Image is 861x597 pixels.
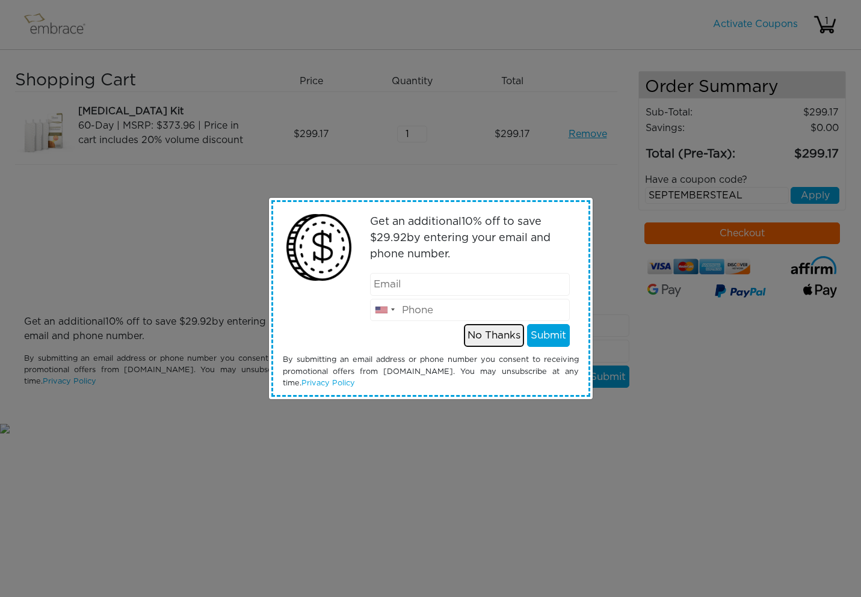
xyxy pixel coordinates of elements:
a: Privacy Policy [301,379,355,387]
input: Email [370,273,570,296]
button: No Thanks [464,324,524,347]
span: 29.92 [377,233,407,243]
p: Get an additional % off to save $ by entering your email and phone number. [370,214,570,263]
img: money2.png [280,208,359,287]
span: 10 [461,216,473,227]
div: United States: +1 [371,299,398,321]
div: By submitting an email address or phone number you consent to receiving promotional offers from [... [274,354,588,389]
input: Phone [370,299,570,322]
button: Submit [527,324,570,347]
